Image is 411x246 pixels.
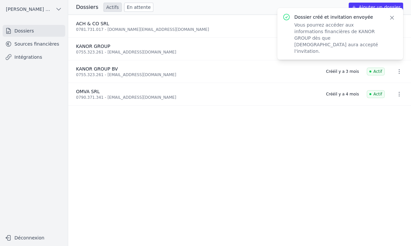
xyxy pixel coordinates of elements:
a: Sources financières [3,38,65,50]
span: [PERSON_NAME] Bruxelles Sud SRL [6,6,53,12]
div: 0781.731.017 - [DOMAIN_NAME][EMAIL_ADDRESS][DOMAIN_NAME] [76,27,318,32]
span: KANOR GROUP BV [76,66,118,72]
div: Créé il y a 4 mois [326,92,359,97]
span: ACH & CO SRL [76,21,109,26]
button: Ajouter un dossier [349,3,403,12]
div: Créé il y a 3 mois [326,69,359,74]
span: Actif [367,90,385,98]
p: Vous pourrez accéder aux informations financières de KANOR GROUP dès que [DEMOGRAPHIC_DATA] aura ... [294,22,381,54]
button: Déconnexion [3,233,65,243]
div: 0755.323.261 - [EMAIL_ADDRESS][DOMAIN_NAME] [76,50,294,55]
span: OMVA SRL [76,89,100,94]
span: KANOR GROUP [76,44,110,49]
p: Dossier créé et invitation envoyée [294,14,381,20]
h3: Dossiers [76,3,98,11]
a: En attente [124,3,153,12]
div: 0755.323.261 - [EMAIL_ADDRESS][DOMAIN_NAME] [76,72,318,77]
button: [PERSON_NAME] Bruxelles Sud SRL [3,4,65,14]
a: Intégrations [3,51,65,63]
div: 0790.371.341 - [EMAIL_ADDRESS][DOMAIN_NAME] [76,95,318,100]
a: Dossiers [3,25,65,37]
span: Actif [367,68,385,75]
a: Actifs [104,3,122,12]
